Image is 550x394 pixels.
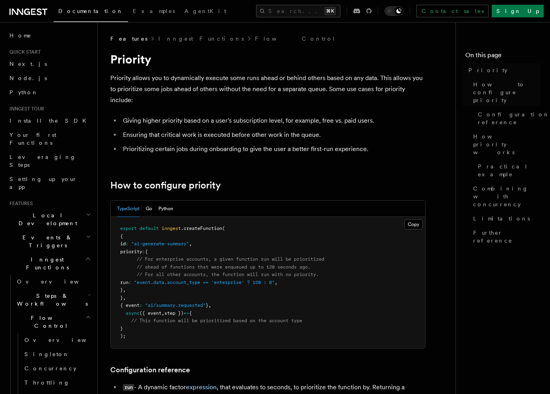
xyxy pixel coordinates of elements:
button: Steps & Workflows [14,289,93,311]
span: Singleton [24,351,69,357]
span: Features [6,200,33,207]
span: : [128,280,131,285]
span: , [208,303,211,308]
span: // ahead of functions that were enqueued up to 120 seconds ago. [137,264,310,270]
span: AgentKit [184,8,226,14]
a: How to configure priority [470,77,541,107]
span: : [126,241,128,246]
a: Contact sales [416,5,489,17]
span: Inngest tour [6,106,44,112]
span: export [120,226,137,231]
span: Node.js [9,75,47,81]
span: inngest [162,226,181,231]
span: Throttling [24,379,70,386]
span: Next.js [9,61,47,67]
button: Toggle dark mode [385,6,403,16]
span: How to configure priority [473,80,541,104]
span: Flow Control [14,314,85,330]
li: Ensuring that critical work is executed before other work in the queue. [121,129,426,140]
span: Events & Triggers [6,233,86,249]
span: { [145,249,148,254]
span: ( [222,226,225,231]
span: } [120,287,123,293]
a: Home [6,28,93,43]
span: : [139,303,142,308]
kbd: ⌘K [325,7,336,15]
button: Events & Triggers [6,230,93,252]
a: Inngest Functions [158,35,244,43]
span: default [139,226,159,231]
button: Inngest Functions [6,252,93,274]
a: Flow Control [255,35,336,43]
span: "event.data.account_type == 'enterprise' ? 120 : 0" [134,280,275,285]
span: Python [9,89,38,95]
span: { [189,310,192,316]
a: Python [6,85,93,99]
span: Limitations [473,215,530,222]
a: Overview [21,333,93,347]
a: Next.js [6,57,93,71]
span: ({ event [139,310,162,316]
button: Local Development [6,208,93,230]
span: .createFunction [181,226,222,231]
span: } [120,326,123,331]
li: Giving higher priority based on a user's subscription level, for example, free vs. paid users. [121,115,426,126]
span: "ai-generate-summary" [131,241,189,246]
span: Priority [468,66,507,74]
span: : [142,249,145,254]
button: Flow Control [14,311,93,333]
span: Leveraging Steps [9,154,76,168]
a: Overview [14,274,93,289]
a: Limitations [470,211,541,226]
span: Quick start [6,49,41,55]
button: Python [158,201,173,217]
span: id [120,241,126,246]
span: Overview [17,278,98,285]
h4: On this page [465,50,541,63]
span: step }) [164,310,184,316]
h1: Priority [110,52,426,66]
a: Configuration reference [475,107,541,129]
span: { event [120,303,139,308]
span: ); [120,333,126,339]
button: Go [146,201,152,217]
span: } [206,303,208,308]
span: Further reference [473,229,541,245]
span: Setting up your app [9,176,77,190]
a: Throttling [21,375,93,390]
a: Documentation [54,2,128,22]
a: Examples [128,2,180,21]
a: AgentKit [180,2,231,21]
li: Prioritizing certain jobs during onboarding to give the user a better first-run experience. [121,144,426,155]
span: Combining with concurrency [473,185,541,208]
span: Configuration reference [478,110,550,126]
a: Concurrency [21,361,93,375]
span: Steps & Workflows [14,292,88,308]
span: Install the SDK [9,118,91,124]
button: Search...⌘K [256,5,340,17]
span: async [126,310,139,316]
a: How priority works [470,129,541,159]
code: run [123,384,134,391]
span: run [120,280,128,285]
button: TypeScript [117,201,139,217]
span: => [184,310,189,316]
a: Combining with concurrency [470,181,541,211]
a: Configuration reference [110,364,190,375]
span: // This function will be prioritized based on the account type [131,318,302,323]
span: How priority works [473,133,541,156]
span: priority [120,249,142,254]
a: Node.js [6,71,93,85]
span: Documentation [58,8,123,14]
a: Singleton [21,347,93,361]
p: Priority allows you to dynamically execute some runs ahead or behind others based on any data. Th... [110,73,426,106]
a: How to configure priority [110,180,221,191]
span: Overview [24,337,106,343]
span: Home [9,32,32,39]
a: Sign Up [492,5,544,17]
span: } [120,295,123,301]
span: Practical example [478,162,541,178]
a: Setting up your app [6,172,93,194]
span: , [162,310,164,316]
span: { [120,233,123,239]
